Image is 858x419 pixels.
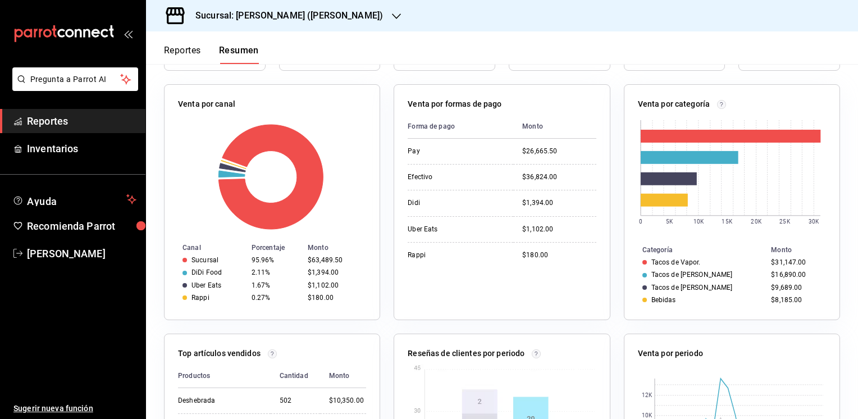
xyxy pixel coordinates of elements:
[639,218,642,225] text: 0
[164,45,259,64] div: navigation tabs
[624,244,767,256] th: Categoría
[252,281,299,289] div: 1.67%
[329,396,367,406] div: $10,350.00
[522,251,596,260] div: $180.00
[252,256,299,264] div: 95.96%
[771,271,822,279] div: $16,890.00
[164,45,201,64] button: Reportes
[513,115,596,139] th: Monto
[27,141,136,156] span: Inventarios
[191,294,209,302] div: Rappi
[252,268,299,276] div: 2.11%
[522,198,596,208] div: $1,394.00
[178,348,261,359] p: Top artículos vendidos
[651,258,701,266] div: Tacos de Vapor.
[219,45,259,64] button: Resumen
[280,396,311,406] div: 502
[751,218,761,225] text: 20K
[651,271,733,279] div: Tacos de [PERSON_NAME]
[191,256,218,264] div: Sucursal
[308,294,362,302] div: $180.00
[408,115,513,139] th: Forma de pago
[408,98,501,110] p: Venta por formas de pago
[522,147,596,156] div: $26,665.50
[27,218,136,234] span: Recomienda Parrot
[13,403,136,415] span: Sugerir nueva función
[27,246,136,261] span: [PERSON_NAME]
[165,242,247,254] th: Canal
[638,348,703,359] p: Venta por periodo
[124,29,133,38] button: open_drawer_menu
[522,172,596,182] div: $36,824.00
[408,147,504,156] div: Pay
[638,98,710,110] p: Venta por categoría
[809,218,819,225] text: 30K
[651,284,733,292] div: Tacos de [PERSON_NAME]
[693,218,704,225] text: 10K
[178,364,271,388] th: Productos
[666,218,673,225] text: 5K
[408,198,504,208] div: Didi
[27,113,136,129] span: Reportes
[8,81,138,93] a: Pregunta a Parrot AI
[247,242,303,254] th: Porcentaje
[303,242,380,254] th: Monto
[308,281,362,289] div: $1,102.00
[308,268,362,276] div: $1,394.00
[641,393,652,399] text: 12K
[408,348,524,359] p: Reseñas de clientes por periodo
[522,225,596,234] div: $1,102.00
[779,218,790,225] text: 25K
[178,396,262,406] div: Deshebrada
[771,258,822,266] div: $31,147.00
[252,294,299,302] div: 0.27%
[27,193,122,206] span: Ayuda
[408,172,504,182] div: Efectivo
[408,251,504,260] div: Rappi
[30,74,121,85] span: Pregunta a Parrot AI
[191,268,222,276] div: DiDi Food
[320,364,367,388] th: Monto
[178,98,235,110] p: Venta por canal
[771,296,822,304] div: $8,185.00
[408,225,504,234] div: Uber Eats
[271,364,320,388] th: Cantidad
[651,296,676,304] div: Bebidas
[308,256,362,264] div: $63,489.50
[641,413,652,419] text: 10K
[722,218,732,225] text: 15K
[12,67,138,91] button: Pregunta a Parrot AI
[771,284,822,292] div: $9,689.00
[191,281,221,289] div: Uber Eats
[186,9,383,22] h3: Sucursal: [PERSON_NAME] ([PERSON_NAME])
[766,244,839,256] th: Monto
